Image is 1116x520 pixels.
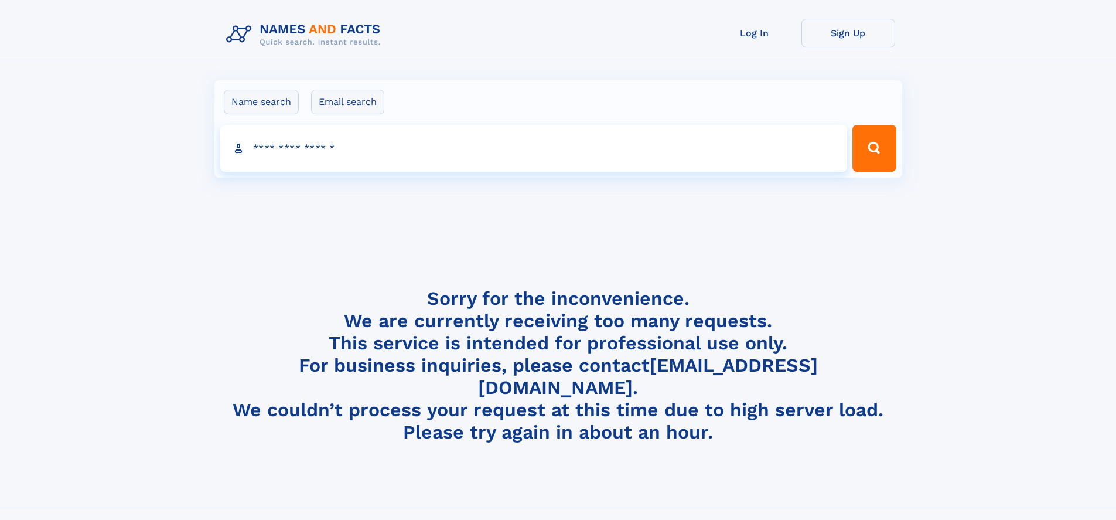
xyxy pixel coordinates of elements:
[478,354,818,399] a: [EMAIL_ADDRESS][DOMAIN_NAME]
[311,90,384,114] label: Email search
[801,19,895,47] a: Sign Up
[221,19,390,50] img: Logo Names and Facts
[220,125,848,172] input: search input
[221,287,895,444] h4: Sorry for the inconvenience. We are currently receiving too many requests. This service is intend...
[708,19,801,47] a: Log In
[852,125,896,172] button: Search Button
[224,90,299,114] label: Name search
